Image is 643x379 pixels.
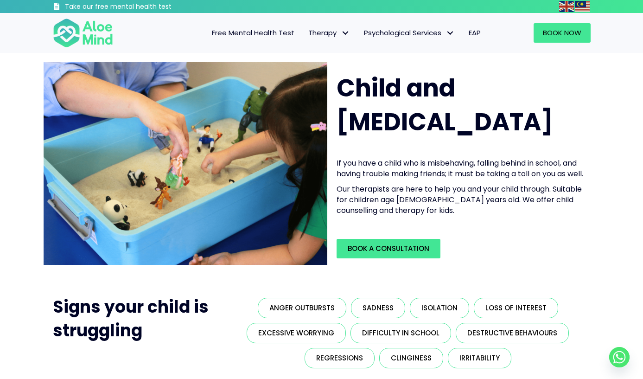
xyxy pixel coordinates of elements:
a: Anger outbursts [258,298,346,318]
a: Book Now [534,23,591,43]
span: EAP [469,28,481,38]
span: Irritability [459,353,500,363]
span: Psychological Services: submenu [444,26,457,40]
span: Isolation [421,303,458,313]
a: EAP [462,23,488,43]
span: Anger outbursts [269,303,335,313]
span: Regressions [316,353,363,363]
a: Book a Consultation [337,239,440,258]
span: Book a Consultation [348,244,429,253]
a: Destructive behaviours [456,323,569,343]
span: Signs your child is struggling [53,295,209,342]
span: Destructive behaviours [467,328,557,338]
img: Aloe mind Logo [53,18,113,48]
span: Free Mental Health Test [212,28,294,38]
a: Sadness [351,298,405,318]
a: TherapyTherapy: submenu [301,23,357,43]
img: ms [575,1,590,12]
a: Excessive worrying [247,323,346,343]
a: Difficulty in school [350,323,451,343]
span: Child and [MEDICAL_DATA] [337,71,553,139]
p: If you have a child who is misbehaving, falling behind in school, and having trouble making frien... [337,158,585,179]
a: Free Mental Health Test [205,23,301,43]
a: Irritability [448,348,511,368]
a: Whatsapp [609,347,630,367]
a: Isolation [410,298,469,318]
span: Difficulty in school [362,328,439,338]
a: Loss of interest [474,298,558,318]
img: en [559,1,574,12]
a: Clinginess [379,348,443,368]
nav: Menu [125,23,488,43]
span: Therapy: submenu [339,26,352,40]
span: Book Now [543,28,581,38]
a: Take our free mental health test [53,2,221,13]
a: Psychological ServicesPsychological Services: submenu [357,23,462,43]
span: Sadness [363,303,394,313]
span: Loss of interest [485,303,547,313]
a: Malay [575,1,591,12]
span: Therapy [308,28,350,38]
span: Psychological Services [364,28,455,38]
a: English [559,1,575,12]
h3: Take our free mental health test [65,2,221,12]
p: Our therapists are here to help you and your child through. Suitable for children age [DEMOGRAPHI... [337,184,585,216]
span: Excessive worrying [258,328,334,338]
span: Clinginess [391,353,432,363]
img: play therapy2 [44,62,327,265]
a: Regressions [305,348,375,368]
